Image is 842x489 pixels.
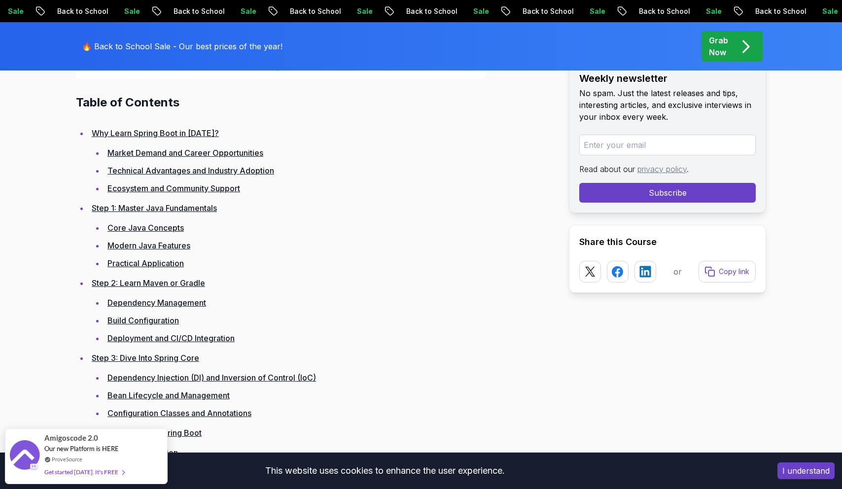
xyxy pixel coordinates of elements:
p: Sale [582,6,613,16]
img: provesource social proof notification image [10,440,39,472]
span: Amigoscode 2.0 [44,432,98,444]
p: Back to School [631,6,698,16]
button: Copy link [699,261,756,282]
a: Dependency Management [107,298,206,308]
a: Build Configuration [107,315,179,325]
p: Read about our . [579,163,756,175]
p: Back to School [747,6,814,16]
a: Step 1: Master Java Fundamentals [92,203,217,213]
a: Dependency Injection (DI) and Inversion of Control (IoC) [107,373,316,383]
button: Subscribe [579,183,756,203]
p: Back to School [282,6,349,16]
a: Ecosystem and Community Support [107,183,240,193]
a: Step 3: Dive Into Spring Core [92,353,199,363]
h2: Share this Course [579,235,756,249]
div: Get started [DATE]. It's FREE [44,466,124,478]
a: Market Demand and Career Opportunities [107,148,263,158]
input: Enter your email [579,135,756,155]
p: Sale [698,6,730,16]
a: Step 2: Learn Maven or Gradle [92,278,205,288]
p: No spam. Just the latest releases and tips, interesting articles, and exclusive interviews in you... [579,87,756,123]
p: Sale [349,6,381,16]
div: This website uses cookies to enhance the user experience. [7,460,763,482]
p: 🔥 Back to School Sale - Our best prices of the year! [82,40,282,52]
a: Technical Advantages and Industry Adoption [107,166,274,175]
a: privacy policy [637,164,687,174]
a: Modern Java Features [107,241,190,250]
a: Bean Lifecycle and Management [107,390,230,400]
h2: Table of Contents [76,95,553,110]
p: Sale [233,6,264,16]
p: Back to School [49,6,116,16]
a: Practical Application [107,258,184,268]
button: Accept cookies [777,462,835,479]
p: Back to School [166,6,233,16]
p: Grab Now [709,35,728,58]
p: Back to School [398,6,465,16]
h2: Weekly newsletter [579,71,756,85]
p: Sale [116,6,148,16]
a: Why Learn Spring Boot in [DATE]? [92,128,219,138]
p: Copy link [719,267,749,277]
a: Core Java Concepts [107,223,184,233]
a: Configuration Classes and Annotations [107,408,251,418]
a: Deployment and CI/CD Integration [107,333,235,343]
p: Sale [465,6,497,16]
p: or [673,266,682,278]
p: Back to School [515,6,582,16]
span: Our new Platform is HERE [44,445,119,453]
a: ProveSource [52,455,82,463]
a: Step 4: Build with Spring Boot [92,428,202,438]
